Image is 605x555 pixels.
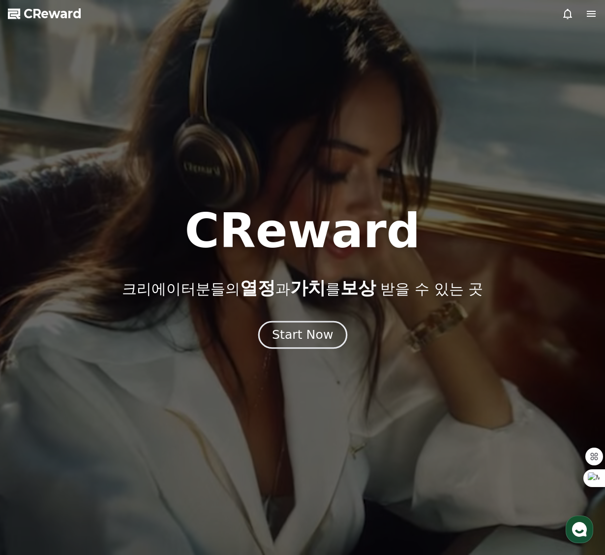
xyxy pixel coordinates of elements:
span: 대화 [90,327,102,335]
span: CReward [24,6,82,22]
div: Start Now [272,326,333,343]
button: Start Now [258,321,347,349]
a: 대화 [65,312,127,337]
p: 크리에이터분들의 과 를 받을 수 있는 곳 [122,278,483,298]
h1: CReward [184,207,420,255]
span: 보상 [340,278,376,298]
a: 설정 [127,312,189,337]
a: Start Now [260,331,345,341]
span: 열정 [240,278,275,298]
span: 설정 [152,327,164,335]
span: 가치 [290,278,326,298]
span: 홈 [31,327,37,335]
a: 홈 [3,312,65,337]
a: CReward [8,6,82,22]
